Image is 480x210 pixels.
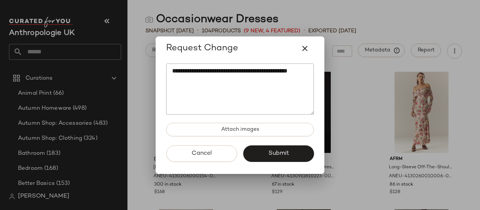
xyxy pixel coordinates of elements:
span: Request Change [166,42,238,54]
button: Attach images [166,123,314,136]
span: Submit [268,150,289,157]
button: Cancel [166,145,237,162]
button: Submit [243,145,314,162]
span: Attach images [221,127,259,133]
span: Cancel [191,150,212,157]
